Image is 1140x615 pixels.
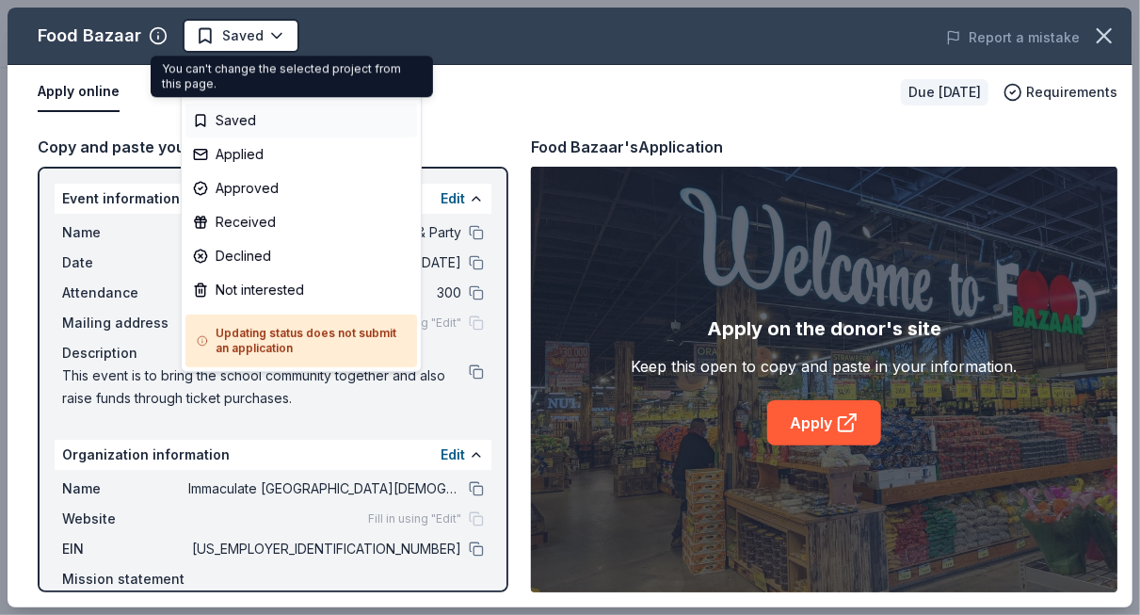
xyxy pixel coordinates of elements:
[185,239,417,273] div: Declined
[185,61,417,95] div: Update status...
[185,104,417,138] div: Saved
[185,171,417,205] div: Approved
[185,205,417,239] div: Received
[185,138,417,171] div: Applied
[197,326,406,356] h5: Updating status does not submit an application
[185,273,417,307] div: Not interested
[217,23,367,45] span: [DATE] Trunk or Treat & Party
